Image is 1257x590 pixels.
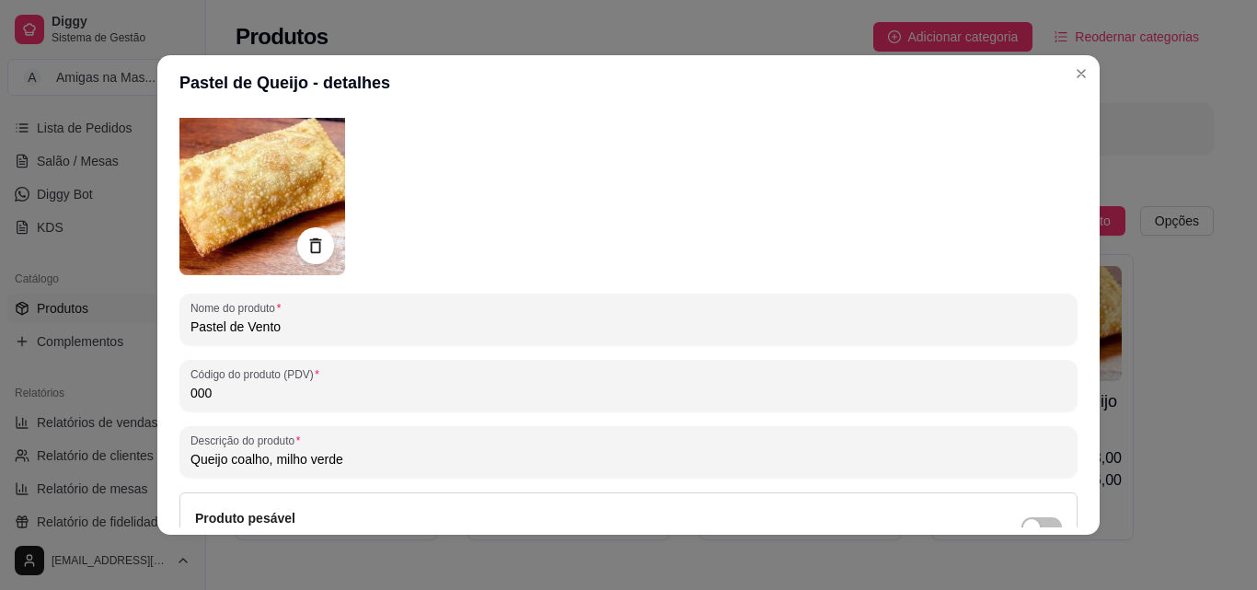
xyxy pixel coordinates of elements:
[190,318,1067,336] input: Nome do produto
[1067,59,1096,88] button: Close
[157,55,1100,110] header: Pastel de Queijo - detalhes
[190,366,326,382] label: Código do produto (PDV)
[190,450,1067,469] input: Descrição do produto
[190,384,1067,402] input: Código do produto (PDV)
[190,433,306,448] label: Descrição do produto
[179,110,345,275] img: produto
[195,511,295,526] label: Produto pesável
[190,300,287,316] label: Nome do produto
